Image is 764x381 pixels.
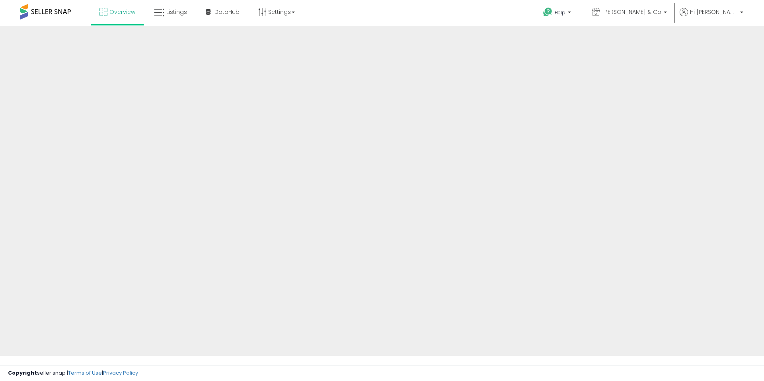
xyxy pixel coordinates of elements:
span: Help [555,9,565,16]
span: Hi [PERSON_NAME] [690,8,738,16]
i: Get Help [543,7,553,17]
span: Overview [109,8,135,16]
a: Hi [PERSON_NAME] [680,8,743,26]
span: [PERSON_NAME] & Co [602,8,661,16]
a: Help [537,1,579,26]
span: DataHub [214,8,240,16]
span: Listings [166,8,187,16]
